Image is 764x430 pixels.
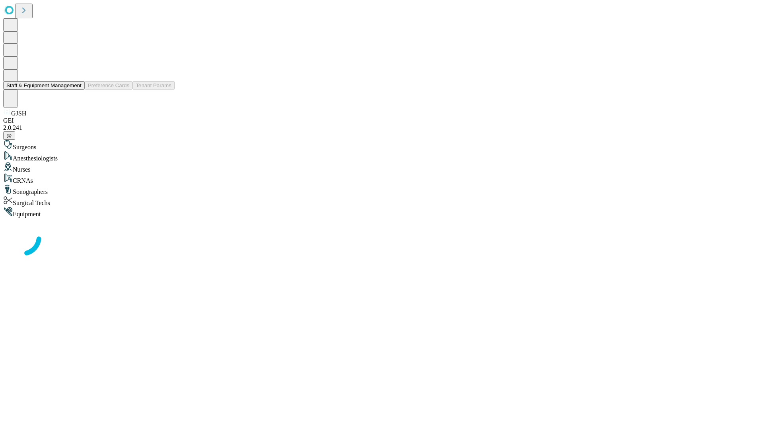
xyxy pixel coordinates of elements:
[3,151,761,162] div: Anesthesiologists
[3,117,761,124] div: GEI
[3,195,761,207] div: Surgical Techs
[3,173,761,184] div: CRNAs
[3,207,761,218] div: Equipment
[3,162,761,173] div: Nurses
[3,131,15,140] button: @
[3,140,761,151] div: Surgeons
[85,81,133,90] button: Preference Cards
[3,184,761,195] div: Sonographers
[3,81,85,90] button: Staff & Equipment Management
[3,124,761,131] div: 2.0.241
[6,133,12,139] span: @
[11,110,26,117] span: GJSH
[133,81,175,90] button: Tenant Params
